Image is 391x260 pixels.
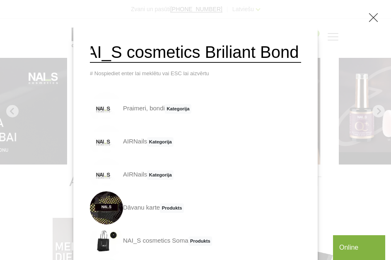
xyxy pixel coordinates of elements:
span: Kategorija [147,137,174,147]
span: Produkts [160,203,184,213]
a: Dāvanu karteProdukts [90,191,184,224]
span: # Nospiediet enter lai meklētu vai ESC lai aizvērtu [90,70,209,76]
a: NAI_S cosmetics SomaProdukts [90,224,212,258]
a: Praimeri, bondiKategorija [90,92,191,125]
span: Produkts [188,236,212,246]
a: AIRNailsKategorija [90,158,174,191]
input: Meklēt produktus ... [90,43,301,63]
span: Kategorija [165,104,191,114]
span: Kategorija [147,170,174,180]
iframe: chat widget [333,234,387,260]
a: AIRNailsKategorija [90,125,174,158]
